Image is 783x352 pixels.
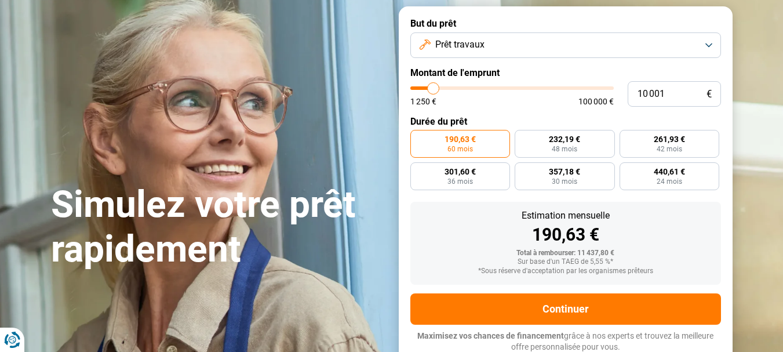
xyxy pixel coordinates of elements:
button: Prêt travaux [410,32,721,58]
span: 301,60 € [445,168,476,176]
span: 232,19 € [549,135,580,143]
span: 1 250 € [410,97,436,106]
span: 48 mois [552,146,577,153]
h1: Simulez votre prêt rapidement [51,183,385,272]
label: Montant de l'emprunt [410,67,721,78]
label: Durée du prêt [410,116,721,127]
span: 30 mois [552,178,577,185]
label: But du prêt [410,18,721,29]
span: 440,61 € [654,168,685,176]
span: 60 mois [447,146,473,153]
div: Estimation mensuelle [420,211,712,220]
div: Sur base d'un TAEG de 5,55 %* [420,258,712,266]
div: 190,63 € [420,226,712,244]
span: Maximisez vos chances de financement [417,331,564,340]
div: Total à rembourser: 11 437,80 € [420,249,712,257]
span: 24 mois [657,178,682,185]
span: 36 mois [447,178,473,185]
div: *Sous réserve d'acceptation par les organismes prêteurs [420,267,712,275]
span: 42 mois [657,146,682,153]
span: Prêt travaux [435,38,485,51]
span: 357,18 € [549,168,580,176]
span: 100 000 € [578,97,614,106]
span: 190,63 € [445,135,476,143]
span: 261,93 € [654,135,685,143]
button: Continuer [410,293,721,325]
span: € [706,89,712,99]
